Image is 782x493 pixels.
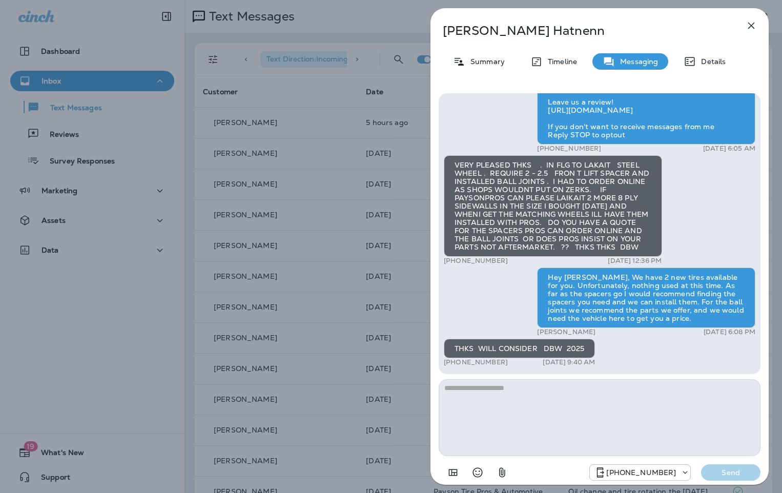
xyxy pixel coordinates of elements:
p: [PERSON_NAME] Hatnenn [443,24,723,38]
p: [PHONE_NUMBER] [537,145,601,153]
p: [PHONE_NUMBER] [606,468,676,477]
button: Select an emoji [467,462,488,483]
p: Details [696,57,726,66]
div: THKS WILL CONSIDER DBW 2025 [444,339,595,358]
p: [PHONE_NUMBER] [444,358,508,366]
p: [DATE] 12:36 PM [608,257,662,265]
p: [DATE] 6:05 AM [703,145,755,153]
p: Summary [465,57,505,66]
p: [DATE] 9:40 AM [543,358,595,366]
p: Messaging [615,57,658,66]
div: VERY PLEASED THKS . IN FLG TO LAKAIT STEEL WHEEL . REQUIRE 2 - 2.5 FRON T LIFT SPACER AND INSTALL... [444,155,662,257]
div: Hello [PERSON_NAME], Hope all is well! This is [PERSON_NAME] from [PERSON_NAME] Tire Pros and Aut... [537,43,755,145]
p: Timeline [543,57,577,66]
p: [PERSON_NAME] [537,328,595,336]
button: Add in a premade template [443,462,463,483]
div: +1 (928) 260-4498 [590,466,690,479]
div: Hey [PERSON_NAME], We have 2 new tires available for you. Unfortunately, nothing used at this tim... [537,268,755,328]
p: [PHONE_NUMBER] [444,257,508,265]
p: [DATE] 6:08 PM [704,328,755,336]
